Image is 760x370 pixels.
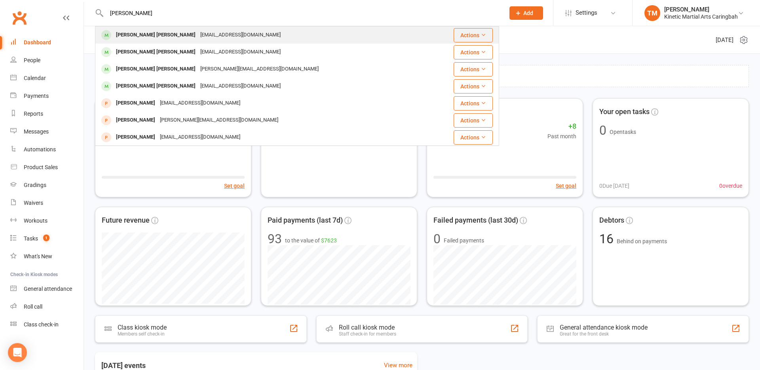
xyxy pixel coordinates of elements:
[10,298,84,316] a: Roll call
[198,63,321,75] div: [PERSON_NAME][EMAIL_ADDRESS][DOMAIN_NAME]
[104,8,499,19] input: Search...
[10,141,84,158] a: Automations
[10,176,84,194] a: Gradings
[24,39,51,46] div: Dashboard
[617,238,667,244] span: Behind on payments
[10,123,84,141] a: Messages
[664,13,738,20] div: Kinetic Martial Arts Caringbah
[433,233,441,245] div: 0
[198,46,283,58] div: [EMAIL_ADDRESS][DOMAIN_NAME]
[118,324,167,331] div: Class kiosk mode
[268,233,282,245] div: 93
[454,28,493,42] button: Actions
[10,158,84,176] a: Product Sales
[610,129,636,135] span: Open tasks
[8,343,27,362] div: Open Intercom Messenger
[24,303,42,310] div: Roll call
[10,248,84,265] a: What's New
[509,6,543,20] button: Add
[114,46,198,58] div: [PERSON_NAME] [PERSON_NAME]
[24,164,58,170] div: Product Sales
[24,321,59,328] div: Class check-in
[24,57,40,63] div: People
[24,146,56,153] div: Automations
[24,200,43,206] div: Waivers
[158,114,281,126] div: [PERSON_NAME][EMAIL_ADDRESS][DOMAIN_NAME]
[454,113,493,128] button: Actions
[547,132,576,141] span: Past month
[43,235,49,241] span: 1
[523,10,533,16] span: Add
[114,80,198,92] div: [PERSON_NAME] [PERSON_NAME]
[24,93,49,99] div: Payments
[24,128,49,135] div: Messages
[10,212,84,230] a: Workouts
[114,97,158,109] div: [PERSON_NAME]
[664,6,738,13] div: [PERSON_NAME]
[10,105,84,123] a: Reports
[560,324,648,331] div: General attendance kiosk mode
[10,34,84,51] a: Dashboard
[24,235,38,242] div: Tasks
[716,35,733,45] span: [DATE]
[321,237,337,244] span: $7623
[454,130,493,145] button: Actions
[599,181,629,190] span: 0 Due [DATE]
[556,181,576,190] button: Set goal
[10,69,84,87] a: Calendar
[285,236,337,245] span: to the value of
[339,331,396,337] div: Staff check-in for members
[454,79,493,93] button: Actions
[10,280,84,298] a: General attendance kiosk mode
[10,51,84,69] a: People
[576,4,597,22] span: Settings
[114,132,158,143] div: [PERSON_NAME]
[198,29,283,41] div: [EMAIL_ADDRESS][DOMAIN_NAME]
[444,236,484,245] span: Failed payments
[118,331,167,337] div: Members self check-in
[24,75,46,81] div: Calendar
[114,63,198,75] div: [PERSON_NAME] [PERSON_NAME]
[24,217,47,224] div: Workouts
[644,5,660,21] div: TM
[599,215,624,226] span: Debtors
[547,121,576,132] span: +8
[102,215,150,226] span: Future revenue
[454,96,493,111] button: Actions
[24,253,52,259] div: What's New
[9,8,29,28] a: Clubworx
[24,182,46,188] div: Gradings
[433,215,518,226] span: Failed payments (last 30d)
[599,124,606,137] div: 0
[114,114,158,126] div: [PERSON_NAME]
[10,194,84,212] a: Waivers
[158,132,243,143] div: [EMAIL_ADDRESS][DOMAIN_NAME]
[158,97,243,109] div: [EMAIL_ADDRESS][DOMAIN_NAME]
[560,331,648,337] div: Great for the front desk
[10,316,84,334] a: Class kiosk mode
[454,45,493,59] button: Actions
[454,62,493,76] button: Actions
[24,111,43,117] div: Reports
[198,80,283,92] div: [EMAIL_ADDRESS][DOMAIN_NAME]
[114,29,198,41] div: [PERSON_NAME] [PERSON_NAME]
[10,230,84,248] a: Tasks 1
[599,231,617,246] span: 16
[10,87,84,105] a: Payments
[719,181,742,190] span: 0 overdue
[224,181,245,190] button: Set goal
[339,324,396,331] div: Roll call kiosk mode
[268,215,343,226] span: Paid payments (last 7d)
[384,360,412,370] a: View more
[24,286,72,292] div: General attendance
[599,106,650,118] span: Your open tasks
